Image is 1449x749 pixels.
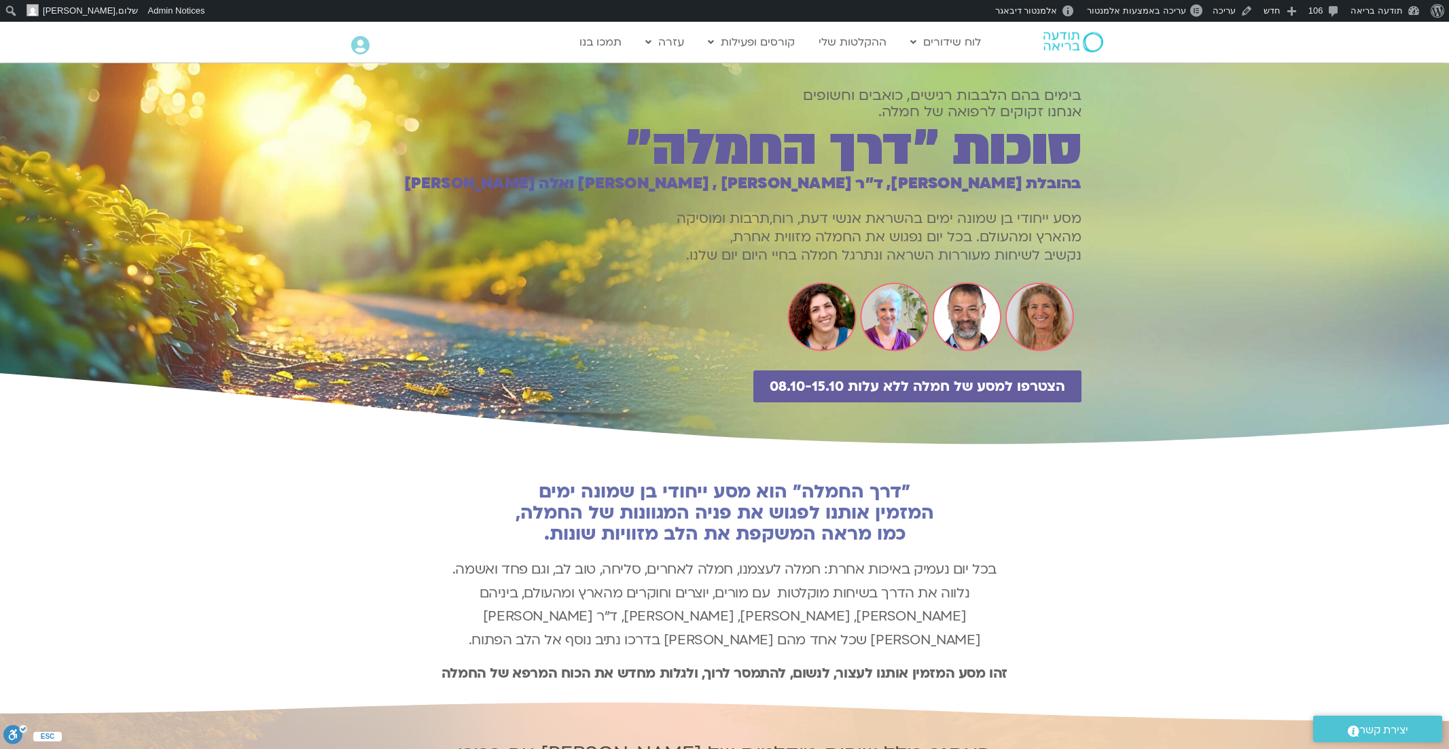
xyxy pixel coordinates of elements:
[433,481,1017,544] h2: "דרך החמלה" הוא מסע ייחודי בן שמונה ימים המזמין אותנו לפגוש את פניה המגוונות של החמלה, כמו מראה ה...
[1313,716,1442,742] a: יצירת קשר
[368,88,1081,120] h1: בימים בהם הלבבות רגישים, כואבים וחשופים אנחנו זקוקים לרפואה של חמלה.
[368,209,1081,264] p: מסע ייחודי בן שמונה ימים בהשראת אנשי דעת, רוח,תרבות ומוסיקה מהארץ ומהעולם. בכל יום נפגוש את החמלה...
[1359,721,1408,739] span: יצירת קשר
[433,558,1017,652] p: בכל יום נעמיק באיכות אחרת: חמלה לעצמנו, חמלה לאחרים, סליחה, טוב לב, וגם פחד ואשמה. נלווה את הדרך ...
[639,29,691,55] a: עזרה
[770,379,1065,394] span: הצטרפו למסע של חמלה ללא עלות 08.10-15.10
[1043,32,1103,52] img: תודעה בריאה
[812,29,893,55] a: ההקלטות שלי
[1087,5,1185,16] span: עריכה באמצעות אלמנטור
[368,176,1081,191] h1: בהובלת [PERSON_NAME], ד״ר [PERSON_NAME] , [PERSON_NAME] ואלה [PERSON_NAME]
[776,279,1081,355] img: Untitled design (52)
[573,29,628,55] a: תמכו בנו
[904,29,988,55] a: לוח שידורים
[442,664,1007,682] b: זהו מסע המזמין אותנו לעצור, לנשום, להתמסר לרוך, ולגלות מחדש את הכוח המרפא של החמלה
[43,5,115,16] span: [PERSON_NAME]
[701,29,802,55] a: קורסים ופעילות
[368,125,1081,171] h1: סוכות ״דרך החמלה״
[753,370,1081,402] a: הצטרפו למסע של חמלה ללא עלות 08.10-15.10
